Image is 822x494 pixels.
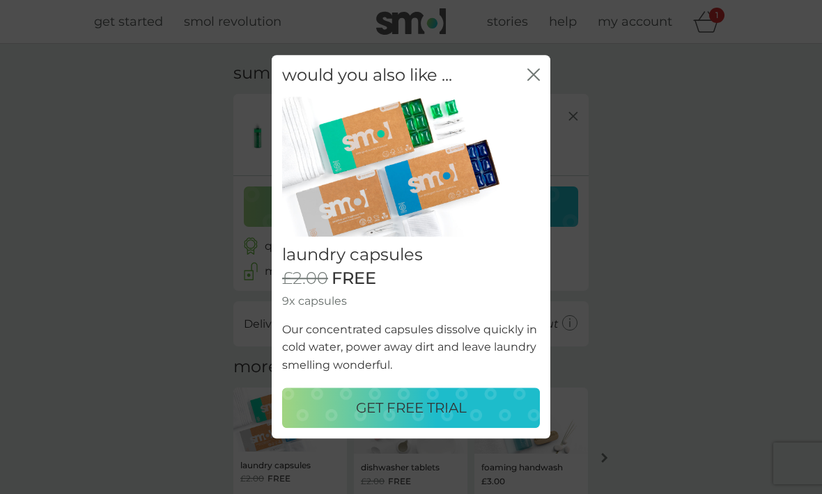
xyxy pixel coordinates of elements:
[282,321,540,374] p: Our concentrated capsules dissolve quickly in cold water, power away dirt and leave laundry smell...
[527,68,540,83] button: close
[356,397,467,420] p: GET FREE TRIAL
[282,65,452,86] h2: would you also like ...
[282,292,540,310] p: 9x capsules
[282,388,540,429] button: GET FREE TRIAL
[282,269,328,289] span: £2.00
[332,269,376,289] span: FREE
[282,246,540,266] h2: laundry capsules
